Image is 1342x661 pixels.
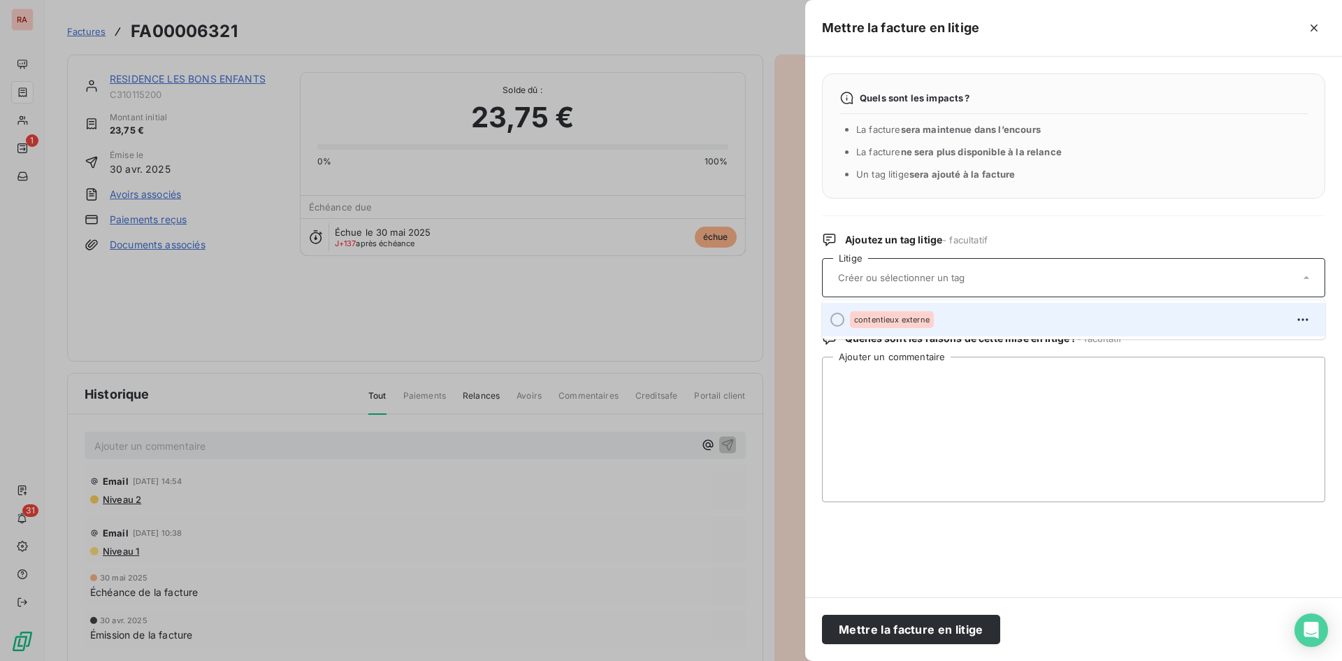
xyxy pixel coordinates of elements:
span: Ajoutez un tag litige [845,233,988,247]
span: ne sera plus disponible à la relance [901,146,1062,157]
span: sera ajouté à la facture [909,169,1016,180]
span: La facture [856,146,1062,157]
span: Quels sont les impacts ? [860,92,970,104]
span: La facture [856,124,1041,135]
span: contentieux externe [854,315,930,324]
button: Mettre la facture en litige [822,615,1000,644]
h5: Mettre la facture en litige [822,18,979,38]
span: - facultatif [942,234,988,246]
div: Open Intercom Messenger [1294,613,1328,647]
span: Un tag litige [856,169,1016,180]
span: sera maintenue dans l’encours [901,124,1041,135]
input: Créer ou sélectionner un tag [837,271,1040,284]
